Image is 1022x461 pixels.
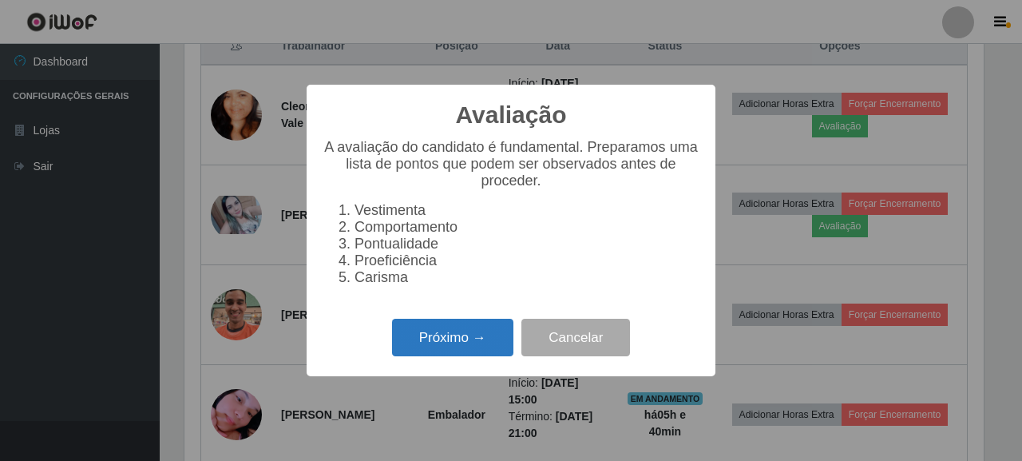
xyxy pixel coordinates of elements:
li: Proeficiência [355,252,699,269]
li: Carisma [355,269,699,286]
button: Cancelar [521,319,630,356]
li: Vestimenta [355,202,699,219]
button: Próximo → [392,319,513,356]
li: Comportamento [355,219,699,236]
h2: Avaliação [456,101,567,129]
li: Pontualidade [355,236,699,252]
p: A avaliação do candidato é fundamental. Preparamos uma lista de pontos que podem ser observados a... [323,139,699,189]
